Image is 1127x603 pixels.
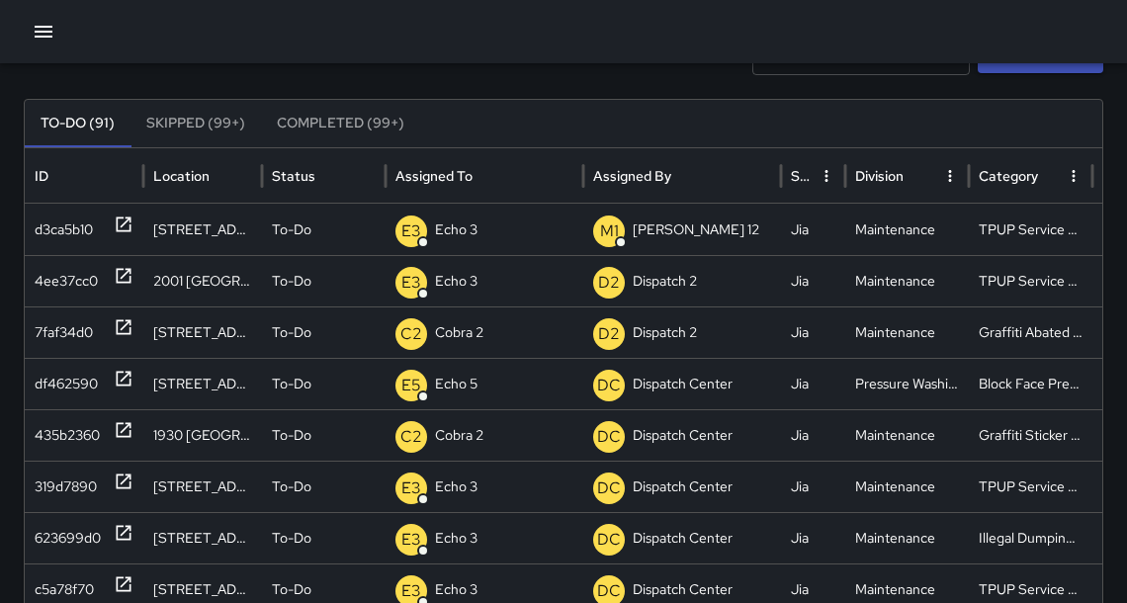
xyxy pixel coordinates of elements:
p: DC [597,528,621,552]
div: Source [791,167,811,185]
div: Jia [781,306,845,358]
p: E3 [401,476,421,500]
p: DC [597,579,621,603]
div: Jia [781,255,845,306]
div: Jia [781,409,845,461]
div: Graffiti Sticker Abated Small [969,409,1092,461]
p: To-Do [272,359,311,409]
div: df462590 [35,359,98,409]
div: 1601 San Pablo Avenue [143,204,262,255]
div: Status [272,167,315,185]
button: To-Do (91) [25,100,130,147]
p: To-Do [272,307,311,358]
div: 7faf34d0 [35,307,93,358]
p: [PERSON_NAME] 12 [633,205,759,255]
button: Category column menu [1060,162,1087,190]
p: Dispatch Center [633,462,733,512]
div: Maintenance [845,306,969,358]
div: Maintenance [845,461,969,512]
div: Jia [781,204,845,255]
p: DC [597,374,621,397]
div: Maintenance [845,512,969,563]
p: Echo 3 [435,513,477,563]
p: Echo 3 [435,205,477,255]
p: Echo 5 [435,359,477,409]
div: 1930 Broadway [143,409,262,461]
div: ID [35,167,48,185]
div: 2001 Broadway [143,255,262,306]
div: Assigned By [593,167,671,185]
p: Dispatch 2 [633,256,697,306]
div: 1737 Broadway [143,358,262,409]
p: Cobra 2 [435,307,483,358]
div: 629 Franklin Street [143,512,262,563]
button: Division column menu [936,162,964,190]
button: Completed (99+) [261,100,420,147]
div: 550 12th Street [143,306,262,358]
p: Echo 3 [435,256,477,306]
p: C2 [400,322,422,346]
div: Block Face Pressure Washed [969,358,1092,409]
div: TPUP Service Requested [969,255,1092,306]
div: Jia [781,358,845,409]
p: E3 [401,219,421,243]
div: 623699d0 [35,513,101,563]
div: Assigned To [395,167,473,185]
p: Echo 3 [435,462,477,512]
div: 435b2360 [35,410,100,461]
div: TPUP Service Requested [969,204,1092,255]
p: To-Do [272,205,311,255]
p: E3 [401,579,421,603]
div: 319d7890 [35,462,97,512]
p: DC [597,425,621,449]
p: C2 [400,425,422,449]
p: To-Do [272,256,311,306]
p: Dispatch Center [633,410,733,461]
div: Maintenance [845,409,969,461]
div: Jia [781,512,845,563]
p: M1 [600,219,619,243]
p: To-Do [272,462,311,512]
div: Location [153,167,210,185]
p: Dispatch Center [633,513,733,563]
div: Maintenance [845,204,969,255]
p: E5 [401,374,421,397]
button: Source column menu [813,162,840,190]
div: Graffiti Abated Large [969,306,1092,358]
div: d3ca5b10 [35,205,93,255]
p: Dispatch 2 [633,307,697,358]
div: Maintenance [845,255,969,306]
div: 4ee37cc0 [35,256,98,306]
p: DC [597,476,621,500]
div: Category [979,167,1038,185]
div: TPUP Service Requested [969,461,1092,512]
div: Jia [781,461,845,512]
p: D2 [598,322,620,346]
p: D2 [598,271,620,295]
p: To-Do [272,410,311,461]
button: Skipped (99+) [130,100,261,147]
div: Division [855,167,904,185]
div: Pressure Washing [845,358,969,409]
div: 2216 Broadway [143,461,262,512]
p: Dispatch Center [633,359,733,409]
p: Cobra 2 [435,410,483,461]
p: E3 [401,528,421,552]
div: Illegal Dumping Removed [969,512,1092,563]
p: E3 [401,271,421,295]
p: To-Do [272,513,311,563]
